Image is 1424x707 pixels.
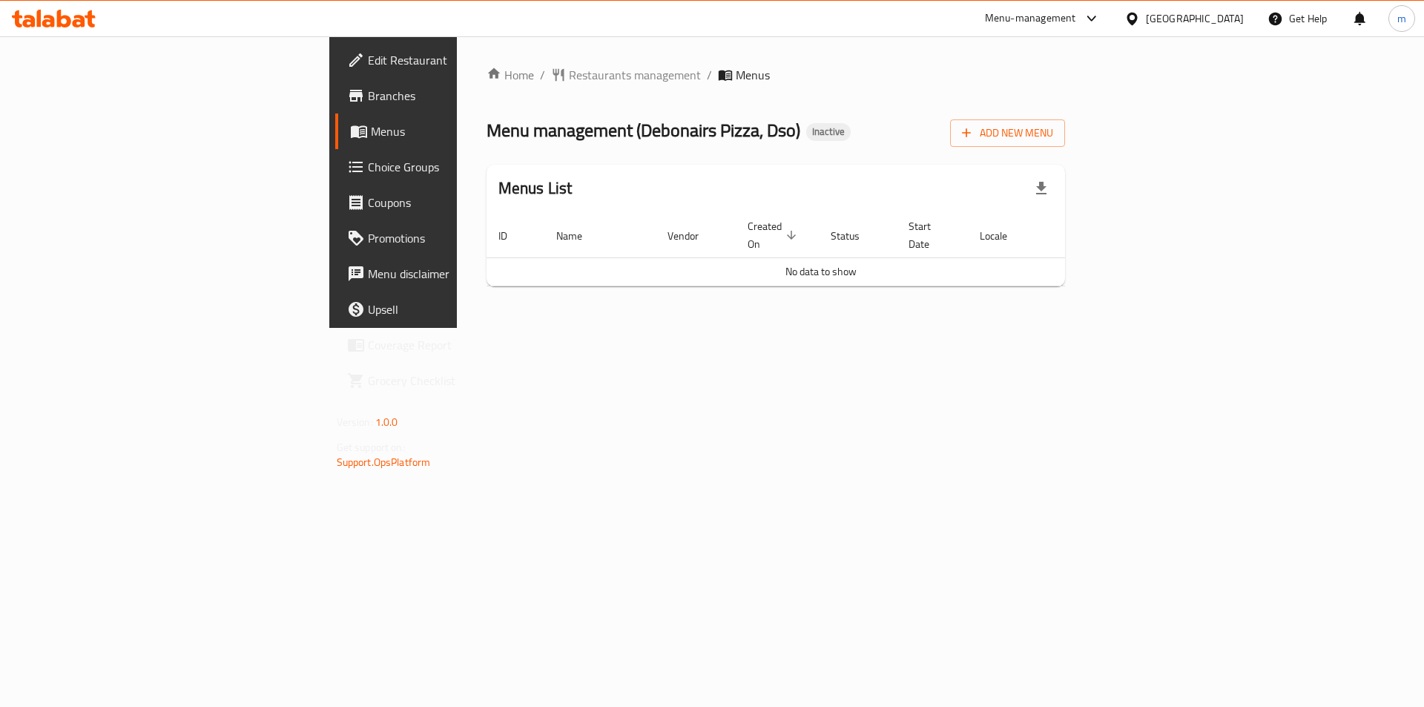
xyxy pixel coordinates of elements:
[909,217,950,253] span: Start Date
[831,227,879,245] span: Status
[337,438,405,457] span: Get support on:
[498,227,527,245] span: ID
[1044,213,1156,258] th: Actions
[335,78,567,114] a: Branches
[487,66,1066,84] nav: breadcrumb
[785,262,857,281] span: No data to show
[806,123,851,141] div: Inactive
[1397,10,1406,27] span: m
[556,227,601,245] span: Name
[368,158,556,176] span: Choice Groups
[980,227,1026,245] span: Locale
[335,292,567,327] a: Upsell
[487,213,1156,286] table: enhanced table
[667,227,718,245] span: Vendor
[335,363,567,398] a: Grocery Checklist
[337,453,431,472] a: Support.OpsPlatform
[950,119,1065,147] button: Add New Menu
[707,66,712,84] li: /
[962,124,1053,142] span: Add New Menu
[1023,171,1059,206] div: Export file
[736,66,770,84] span: Menus
[335,220,567,256] a: Promotions
[368,372,556,389] span: Grocery Checklist
[335,149,567,185] a: Choice Groups
[498,177,573,200] h2: Menus List
[368,300,556,318] span: Upsell
[487,114,800,147] span: Menu management ( Debonairs Pizza, Dso )
[335,114,567,149] a: Menus
[335,42,567,78] a: Edit Restaurant
[569,66,701,84] span: Restaurants management
[368,194,556,211] span: Coupons
[368,265,556,283] span: Menu disclaimer
[368,229,556,247] span: Promotions
[806,125,851,138] span: Inactive
[335,185,567,220] a: Coupons
[368,336,556,354] span: Coverage Report
[368,87,556,105] span: Branches
[371,122,556,140] span: Menus
[337,412,373,432] span: Version:
[335,327,567,363] a: Coverage Report
[748,217,801,253] span: Created On
[985,10,1076,27] div: Menu-management
[1146,10,1244,27] div: [GEOGRAPHIC_DATA]
[551,66,701,84] a: Restaurants management
[375,412,398,432] span: 1.0.0
[368,51,556,69] span: Edit Restaurant
[335,256,567,292] a: Menu disclaimer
